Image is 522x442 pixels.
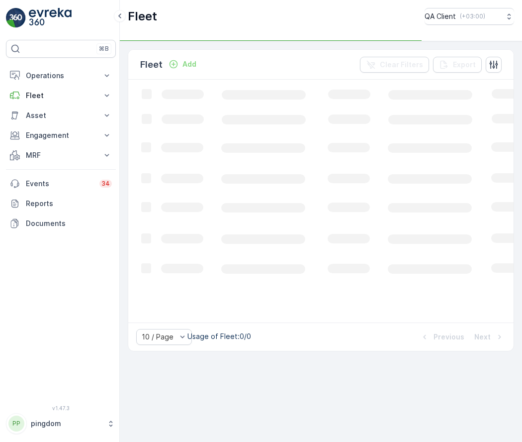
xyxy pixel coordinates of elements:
[6,145,116,165] button: MRF
[31,419,102,429] p: pingdom
[26,91,96,101] p: Fleet
[473,331,506,343] button: Next
[360,57,429,73] button: Clear Filters
[6,405,116,411] span: v 1.47.3
[99,45,109,53] p: ⌘B
[128,8,157,24] p: Fleet
[26,179,93,189] p: Events
[6,8,26,28] img: logo
[380,60,423,70] p: Clear Filters
[6,413,116,434] button: PPpingdom
[6,125,116,145] button: Engagement
[26,71,96,81] p: Operations
[26,130,96,140] p: Engagement
[187,331,251,341] p: Usage of Fleet : 0/0
[425,11,456,21] p: QA Client
[460,12,485,20] p: ( +03:00 )
[101,180,110,188] p: 34
[182,59,196,69] p: Add
[140,58,163,72] p: Fleet
[433,57,482,73] button: Export
[434,332,464,342] p: Previous
[474,332,491,342] p: Next
[6,194,116,214] a: Reports
[26,219,112,228] p: Documents
[6,66,116,86] button: Operations
[26,110,96,120] p: Asset
[425,8,514,25] button: QA Client(+03:00)
[6,86,116,106] button: Fleet
[165,58,200,70] button: Add
[26,150,96,160] p: MRF
[6,174,116,194] a: Events34
[8,416,24,432] div: PP
[29,8,72,28] img: logo_light-DOdMpM7g.png
[419,331,465,343] button: Previous
[6,214,116,233] a: Documents
[453,60,476,70] p: Export
[6,106,116,125] button: Asset
[26,199,112,209] p: Reports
